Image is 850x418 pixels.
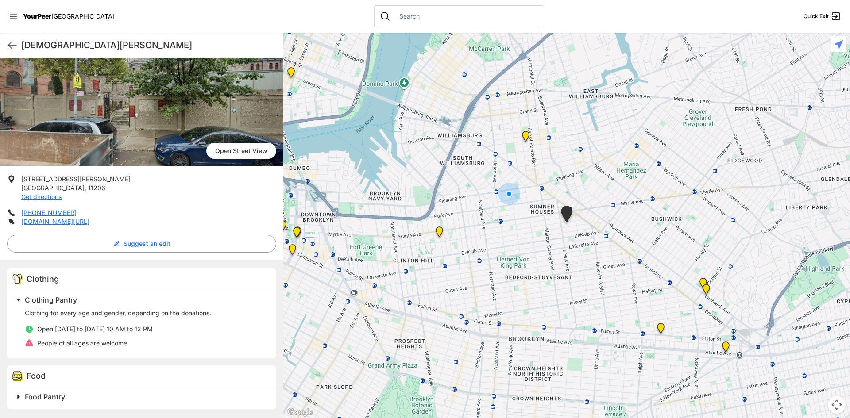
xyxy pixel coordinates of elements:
[25,392,65,401] span: Food Pantry
[206,143,276,159] span: Open Street View
[21,175,131,183] span: [STREET_ADDRESS][PERSON_NAME]
[37,325,153,333] span: Open [DATE] to [DATE] 10 AM to 12 PM
[286,406,315,418] img: Google
[286,406,315,418] a: Open this area in Google Maps (opens a new window)
[23,12,51,20] span: YourPeer
[7,235,276,253] button: Suggest an edit
[21,193,62,200] a: Get directions
[286,67,297,81] div: Lower East Side Youth Drop-in Center. Yellow doors with grey buzzer on the right
[303,20,314,34] div: University Community Social Services (UCSS)
[720,341,731,356] div: The Gathering Place Drop-in Center
[25,309,266,318] p: Clothing for every age and gender, depending on the donations.
[828,396,846,414] button: Map camera controls
[698,278,709,292] div: St Thomas Episcopal Church
[51,12,115,20] span: [GEOGRAPHIC_DATA]
[804,11,841,22] a: Quick Exit
[655,323,666,337] div: SuperPantry
[701,284,712,298] div: Bushwick/North Brooklyn
[27,274,59,284] span: Clothing
[21,184,85,192] span: [GEOGRAPHIC_DATA]
[291,227,302,241] div: Brooklyn
[124,239,170,248] span: Suggest an edit
[23,14,115,19] a: YourPeer[GEOGRAPHIC_DATA]
[88,184,105,192] span: 11206
[21,218,89,225] a: [DOMAIN_NAME][URL]
[21,39,276,51] h1: [DEMOGRAPHIC_DATA][PERSON_NAME]
[27,371,46,380] span: Food
[292,226,303,241] div: Brooklyn
[559,206,574,226] div: Location of CCBQ, Brooklyn
[498,183,520,205] div: You are here!
[37,339,127,347] span: People of all ages are welcome
[25,295,77,304] span: Clothing Pantry
[277,220,288,234] div: Brooklyn
[394,12,538,21] input: Search
[21,209,77,216] a: [PHONE_NUMBER]
[85,184,86,192] span: ,
[804,13,829,20] span: Quick Exit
